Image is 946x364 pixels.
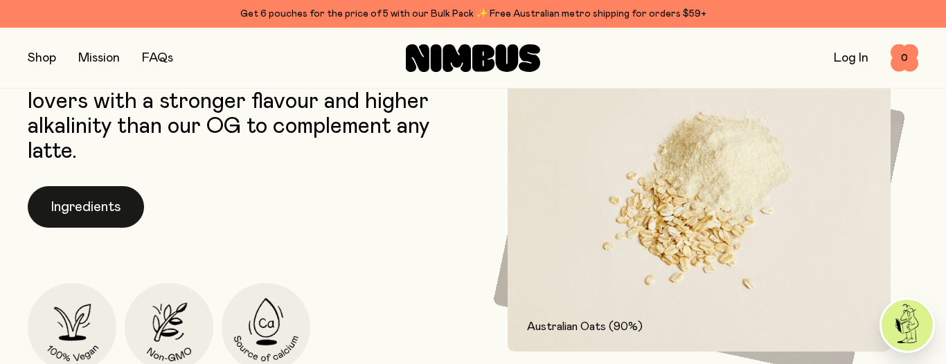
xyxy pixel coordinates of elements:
img: agent [882,300,933,351]
p: Australian Oats (90%) [527,318,871,335]
button: 0 [891,44,918,72]
a: Log In [834,52,868,64]
img: Raw oats and oats in powdered form [508,64,891,352]
button: Ingredients [28,186,144,228]
a: FAQs [142,52,173,64]
div: Get 6 pouches for the price of 5 with our Bulk Pack ✨ Free Australian metro shipping for orders $59+ [28,6,918,22]
a: Mission [78,52,120,64]
p: Our Oat Barista mix is made for coffee lovers with a stronger flavour and higher alkalinity than ... [28,64,466,164]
